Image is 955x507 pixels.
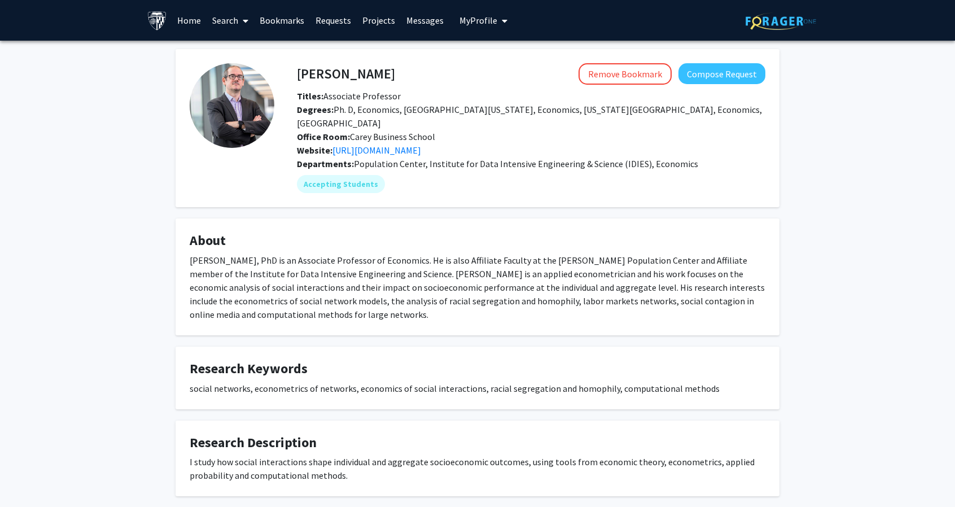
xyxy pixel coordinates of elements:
[147,11,167,30] img: Johns Hopkins University Logo
[297,131,435,142] span: Carey Business School
[297,158,354,169] b: Departments:
[190,63,274,148] img: Profile Picture
[190,435,765,451] h4: Research Description
[190,253,765,321] div: [PERSON_NAME], PhD is an Associate Professor of Economics. He is also Affiliate Faculty at the [P...
[172,1,207,40] a: Home
[357,1,401,40] a: Projects
[297,131,350,142] b: Office Room:
[297,90,323,102] b: Titles:
[207,1,254,40] a: Search
[297,145,332,156] b: Website:
[190,382,765,395] div: social networks, econometrics of networks, economics of social interactions, racial segregation a...
[297,63,395,84] h4: [PERSON_NAME]
[310,1,357,40] a: Requests
[297,104,334,115] b: Degrees:
[332,145,421,156] a: Opens in a new tab
[354,158,698,169] span: Population Center, Institute for Data Intensive Engineering & Science (IDIES), Economics
[401,1,449,40] a: Messages
[297,90,401,102] span: Associate Professor
[297,175,385,193] mat-chip: Accepting Students
[190,455,765,482] div: I study how social interactions shape individual and aggregate socioeconomic outcomes, using tool...
[190,233,765,249] h4: About
[459,15,497,26] span: My Profile
[190,361,765,377] h4: Research Keywords
[254,1,310,40] a: Bookmarks
[746,12,816,30] img: ForagerOne Logo
[678,63,765,84] button: Compose Request to Angelo Mele
[579,63,672,85] button: Remove Bookmark
[297,104,762,129] span: Ph. D, Economics, [GEOGRAPHIC_DATA][US_STATE], Economics, [US_STATE][GEOGRAPHIC_DATA], Economics,...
